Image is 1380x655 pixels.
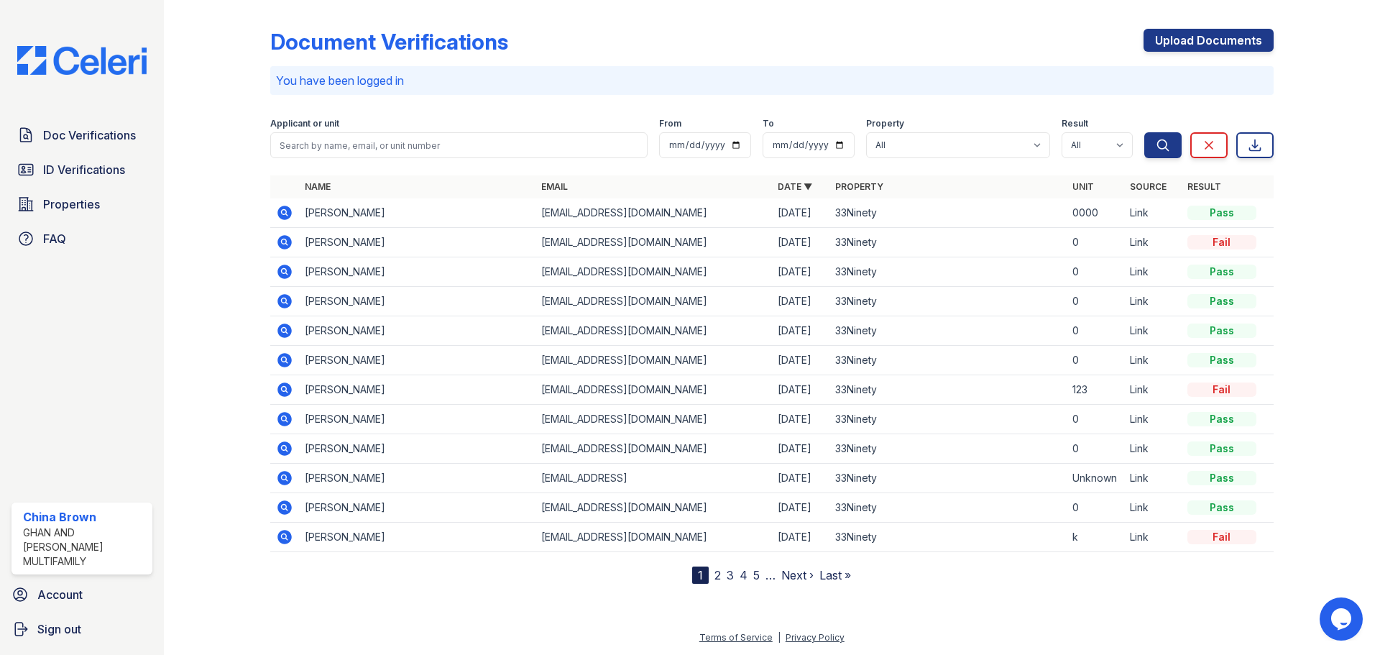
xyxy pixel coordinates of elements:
[1187,265,1256,279] div: Pass
[786,632,845,643] a: Privacy Policy
[6,580,158,609] a: Account
[1124,316,1182,346] td: Link
[829,405,1066,434] td: 33Ninety
[829,464,1066,493] td: 33Ninety
[1067,375,1124,405] td: 123
[299,493,535,523] td: [PERSON_NAME]
[866,118,904,129] label: Property
[11,121,152,150] a: Doc Verifications
[1072,181,1094,192] a: Unit
[1067,493,1124,523] td: 0
[829,257,1066,287] td: 33Ninety
[1144,29,1274,52] a: Upload Documents
[781,568,814,582] a: Next ›
[1124,434,1182,464] td: Link
[270,29,508,55] div: Document Verifications
[1124,464,1182,493] td: Link
[270,118,339,129] label: Applicant or unit
[299,228,535,257] td: [PERSON_NAME]
[299,346,535,375] td: [PERSON_NAME]
[299,523,535,552] td: [PERSON_NAME]
[535,434,772,464] td: [EMAIL_ADDRESS][DOMAIN_NAME]
[299,405,535,434] td: [PERSON_NAME]
[772,228,829,257] td: [DATE]
[1187,294,1256,308] div: Pass
[714,568,721,582] a: 2
[6,615,158,643] button: Sign out
[1067,287,1124,316] td: 0
[1187,353,1256,367] div: Pass
[1067,198,1124,228] td: 0000
[535,198,772,228] td: [EMAIL_ADDRESS][DOMAIN_NAME]
[1187,235,1256,249] div: Fail
[37,586,83,603] span: Account
[1124,523,1182,552] td: Link
[1067,405,1124,434] td: 0
[299,434,535,464] td: [PERSON_NAME]
[1187,181,1221,192] a: Result
[1067,523,1124,552] td: k
[1062,118,1088,129] label: Result
[299,198,535,228] td: [PERSON_NAME]
[23,508,147,526] div: China Brown
[6,46,158,75] img: CE_Logo_Blue-a8612792a0a2168367f1c8372b55b34899dd931a85d93a1a3d3e32e68fde9ad4.png
[1320,597,1366,641] iframe: chat widget
[1187,471,1256,485] div: Pass
[270,132,648,158] input: Search by name, email, or unit number
[299,464,535,493] td: [PERSON_NAME]
[772,434,829,464] td: [DATE]
[1187,412,1256,426] div: Pass
[541,181,568,192] a: Email
[11,224,152,253] a: FAQ
[1187,441,1256,456] div: Pass
[23,526,147,569] div: Ghan and [PERSON_NAME] Multifamily
[772,523,829,552] td: [DATE]
[535,375,772,405] td: [EMAIL_ADDRESS][DOMAIN_NAME]
[1124,228,1182,257] td: Link
[740,568,747,582] a: 4
[692,567,709,584] div: 1
[1124,198,1182,228] td: Link
[699,632,773,643] a: Terms of Service
[772,464,829,493] td: [DATE]
[763,118,774,129] label: To
[535,228,772,257] td: [EMAIL_ADDRESS][DOMAIN_NAME]
[1187,530,1256,544] div: Fail
[772,257,829,287] td: [DATE]
[778,632,781,643] div: |
[299,287,535,316] td: [PERSON_NAME]
[535,257,772,287] td: [EMAIL_ADDRESS][DOMAIN_NAME]
[37,620,81,638] span: Sign out
[772,375,829,405] td: [DATE]
[835,181,883,192] a: Property
[753,568,760,582] a: 5
[1067,228,1124,257] td: 0
[1187,206,1256,220] div: Pass
[535,287,772,316] td: [EMAIL_ADDRESS][DOMAIN_NAME]
[819,568,851,582] a: Last »
[43,127,136,144] span: Doc Verifications
[772,198,829,228] td: [DATE]
[765,567,776,584] span: …
[276,72,1268,89] p: You have been logged in
[1187,500,1256,515] div: Pass
[43,161,125,178] span: ID Verifications
[43,196,100,213] span: Properties
[1067,346,1124,375] td: 0
[1067,257,1124,287] td: 0
[299,316,535,346] td: [PERSON_NAME]
[1187,383,1256,397] div: Fail
[1124,287,1182,316] td: Link
[1124,257,1182,287] td: Link
[1187,324,1256,338] div: Pass
[659,118,681,129] label: From
[829,346,1066,375] td: 33Ninety
[43,230,66,247] span: FAQ
[11,155,152,184] a: ID Verifications
[829,434,1066,464] td: 33Ninety
[772,316,829,346] td: [DATE]
[1067,316,1124,346] td: 0
[535,346,772,375] td: [EMAIL_ADDRESS][DOMAIN_NAME]
[772,493,829,523] td: [DATE]
[535,405,772,434] td: [EMAIL_ADDRESS][DOMAIN_NAME]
